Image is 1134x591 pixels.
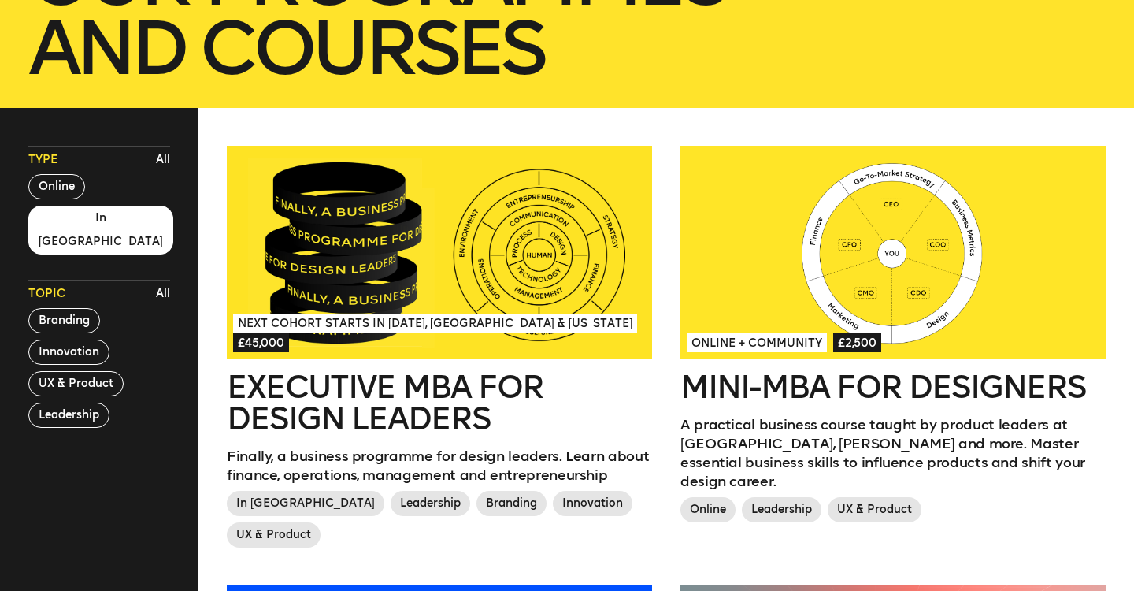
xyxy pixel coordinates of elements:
span: UX & Product [227,522,321,548]
span: Online [680,497,736,522]
button: All [152,282,174,306]
span: £45,000 [233,333,289,352]
span: Next Cohort Starts in [DATE], [GEOGRAPHIC_DATA] & [US_STATE] [233,314,637,333]
a: Online + Community£2,500Mini-MBA for DesignersA practical business course taught by product leade... [680,146,1106,529]
button: Leadership [28,403,109,428]
span: Leadership [742,497,821,522]
span: Online + Community [687,333,827,352]
h2: Mini-MBA for Designers [680,371,1106,403]
h2: Executive MBA for Design Leaders [227,371,652,434]
button: In [GEOGRAPHIC_DATA] [28,206,173,255]
span: Branding [476,491,547,516]
span: Innovation [553,491,632,516]
button: UX & Product [28,371,124,396]
span: In [GEOGRAPHIC_DATA] [227,491,384,516]
p: A practical business course taught by product leaders at [GEOGRAPHIC_DATA], [PERSON_NAME] and mor... [680,415,1106,491]
button: All [152,148,174,172]
span: Topic [28,286,65,302]
span: UX & Product [828,497,921,522]
p: Finally, a business programme for design leaders. Learn about finance, operations, management and... [227,447,652,485]
button: Innovation [28,340,109,365]
span: Type [28,152,57,168]
button: Branding [28,308,100,333]
a: Next Cohort Starts in [DATE], [GEOGRAPHIC_DATA] & [US_STATE]£45,000Executive MBA for Design Leade... [227,146,652,554]
span: £2,500 [833,333,881,352]
span: Leadership [391,491,470,516]
button: Online [28,174,85,199]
